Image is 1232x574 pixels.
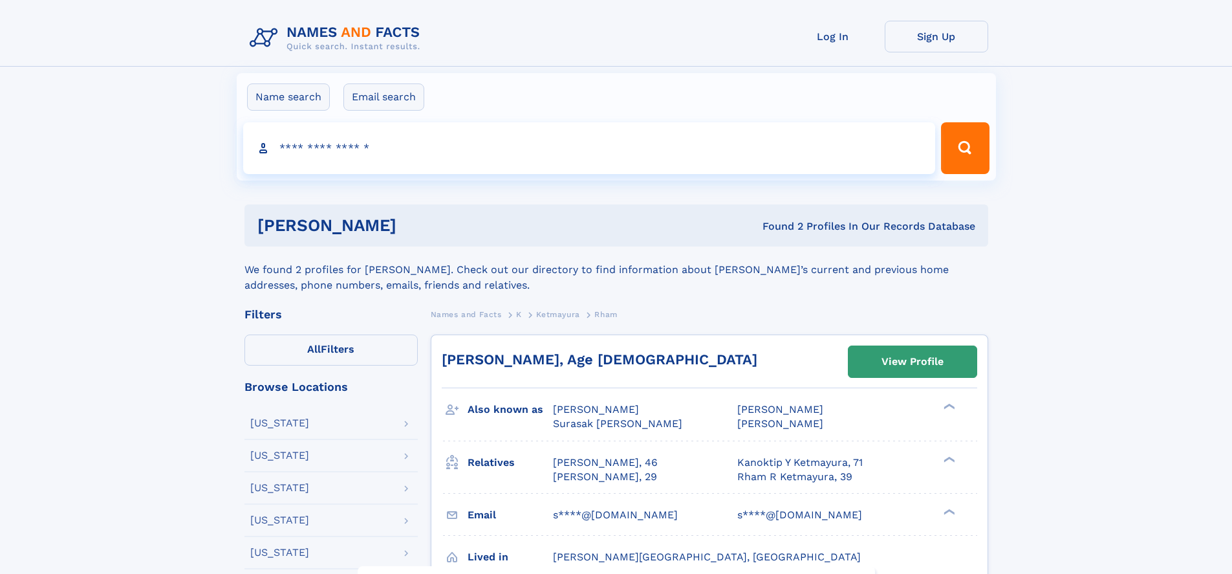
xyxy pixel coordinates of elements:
label: Filters [244,335,418,366]
a: [PERSON_NAME], Age [DEMOGRAPHIC_DATA] [442,351,757,368]
a: Rham R Ketmayura, 39 [737,470,852,484]
div: [US_STATE] [250,515,309,525]
div: [US_STATE] [250,450,309,461]
h1: [PERSON_NAME] [257,217,579,234]
div: View Profile [881,347,944,377]
span: All [307,343,321,355]
h3: Also known as [468,399,553,421]
a: [PERSON_NAME], 46 [553,456,658,470]
a: Ketmayura [536,306,579,322]
a: Kanoktip Y Ketmayura, 71 [737,456,863,470]
a: [PERSON_NAME], 29 [553,470,657,484]
span: [PERSON_NAME] [737,403,823,415]
div: ❯ [940,507,956,516]
a: K [516,306,522,322]
div: ❯ [940,455,956,463]
span: Surasak [PERSON_NAME] [553,417,682,430]
h3: Email [468,504,553,526]
div: [US_STATE] [250,418,309,428]
span: Ketmayura [536,310,579,319]
span: [PERSON_NAME] [553,403,639,415]
input: search input [243,122,936,174]
span: [PERSON_NAME] [737,417,823,430]
div: We found 2 profiles for [PERSON_NAME]. Check out our directory to find information about [PERSON_... [244,247,988,293]
label: Email search [343,83,424,111]
div: Found 2 Profiles In Our Records Database [579,219,975,234]
div: [US_STATE] [250,483,309,493]
div: [US_STATE] [250,547,309,558]
h3: Relatives [468,452,553,474]
a: View Profile [848,346,977,377]
div: Browse Locations [244,381,418,393]
div: Filters [244,309,418,320]
h3: Lived in [468,546,553,568]
label: Name search [247,83,330,111]
a: Names and Facts [431,306,502,322]
span: [PERSON_NAME][GEOGRAPHIC_DATA], [GEOGRAPHIC_DATA] [553,551,861,563]
button: Search Button [941,122,989,174]
img: Logo Names and Facts [244,21,431,56]
a: Log In [781,21,885,52]
a: Sign Up [885,21,988,52]
span: Rham [594,310,617,319]
span: K [516,310,522,319]
div: ❯ [940,403,956,411]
